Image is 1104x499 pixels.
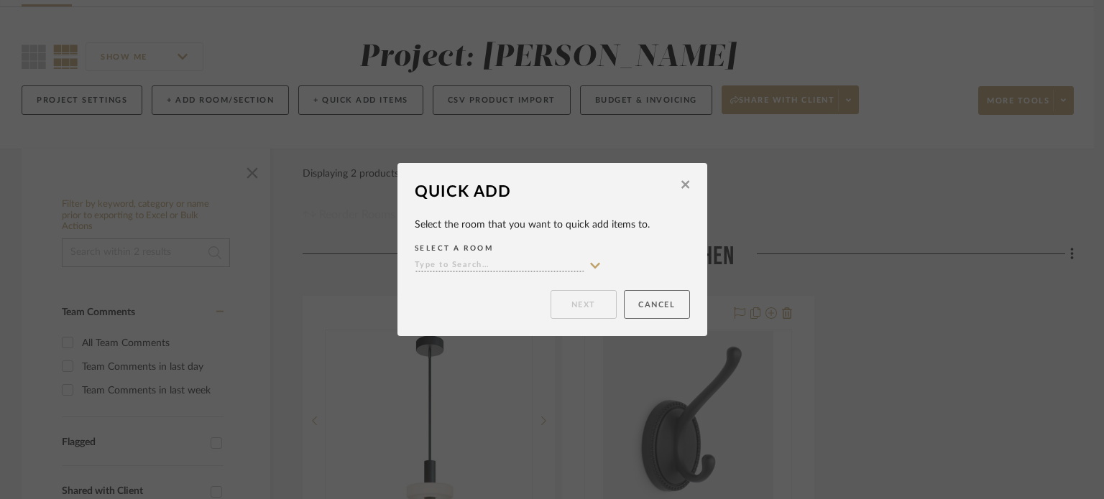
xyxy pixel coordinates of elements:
[415,242,690,255] label: SELECT A ROOM
[415,180,676,204] div: Quick Add
[551,290,617,319] button: Next
[415,218,690,231] div: Select the room that you want to quick add items to.
[624,290,690,319] button: Cancel
[415,259,584,273] input: Type to Search…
